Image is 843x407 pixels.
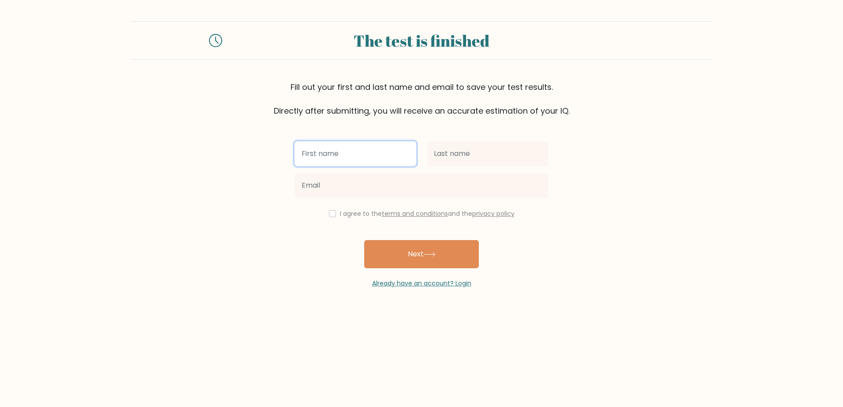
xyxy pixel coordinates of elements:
div: The test is finished [233,29,610,52]
button: Next [364,240,479,268]
div: Fill out your first and last name and email to save your test results. Directly after submitting,... [131,81,712,117]
input: Last name [427,141,548,166]
label: I agree to the and the [340,209,515,218]
a: privacy policy [472,209,515,218]
a: Already have an account? Login [372,279,471,288]
input: Email [295,173,548,198]
a: terms and conditions [382,209,448,218]
input: First name [295,141,416,166]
